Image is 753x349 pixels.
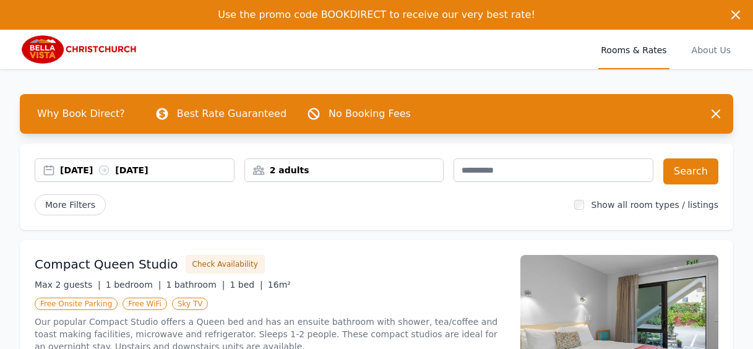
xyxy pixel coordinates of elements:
a: Rooms & Rates [598,30,669,69]
span: 1 bedroom | [106,280,161,290]
button: Check Availability [186,255,265,274]
label: Show all room types / listings [592,200,718,210]
span: More Filters [35,194,106,215]
span: 16m² [268,280,291,290]
span: Sky TV [172,298,209,310]
h3: Compact Queen Studio [35,256,178,273]
span: 1 bed | [230,280,262,290]
span: Use the promo code BOOKDIRECT to receive our very best rate! [218,9,535,20]
p: No Booking Fees [329,106,411,121]
div: 2 adults [245,164,444,176]
p: Best Rate Guaranteed [177,106,286,121]
span: Max 2 guests | [35,280,101,290]
div: [DATE] [DATE] [60,164,234,176]
span: 1 bathroom | [166,280,225,290]
a: About Us [689,30,733,69]
button: Search [663,158,718,184]
span: Free WiFi [123,298,167,310]
span: Why Book Direct? [27,101,135,126]
span: Free Onsite Parking [35,298,118,310]
img: Bella Vista Christchurch [20,35,139,64]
